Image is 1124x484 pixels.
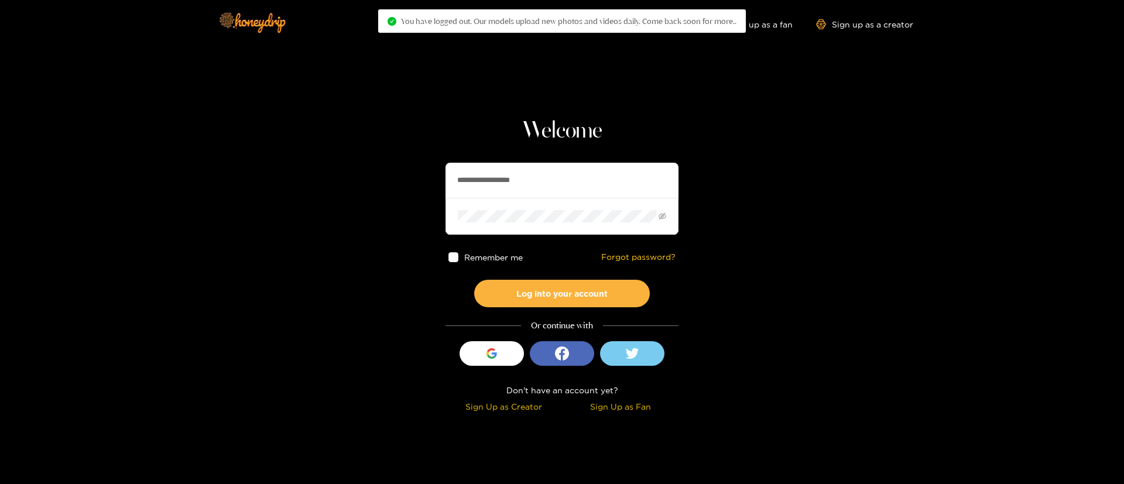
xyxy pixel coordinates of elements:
[448,400,559,413] div: Sign Up as Creator
[659,212,666,220] span: eye-invisible
[401,16,736,26] span: You have logged out. Our models upload new photos and videos daily. Come back soon for more..
[474,280,650,307] button: Log into your account
[388,17,396,26] span: check-circle
[565,400,676,413] div: Sign Up as Fan
[712,19,793,29] a: Sign up as a fan
[601,252,676,262] a: Forgot password?
[446,117,678,145] h1: Welcome
[446,319,678,332] div: Or continue with
[816,19,913,29] a: Sign up as a creator
[464,253,523,262] span: Remember me
[446,383,678,397] div: Don't have an account yet?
